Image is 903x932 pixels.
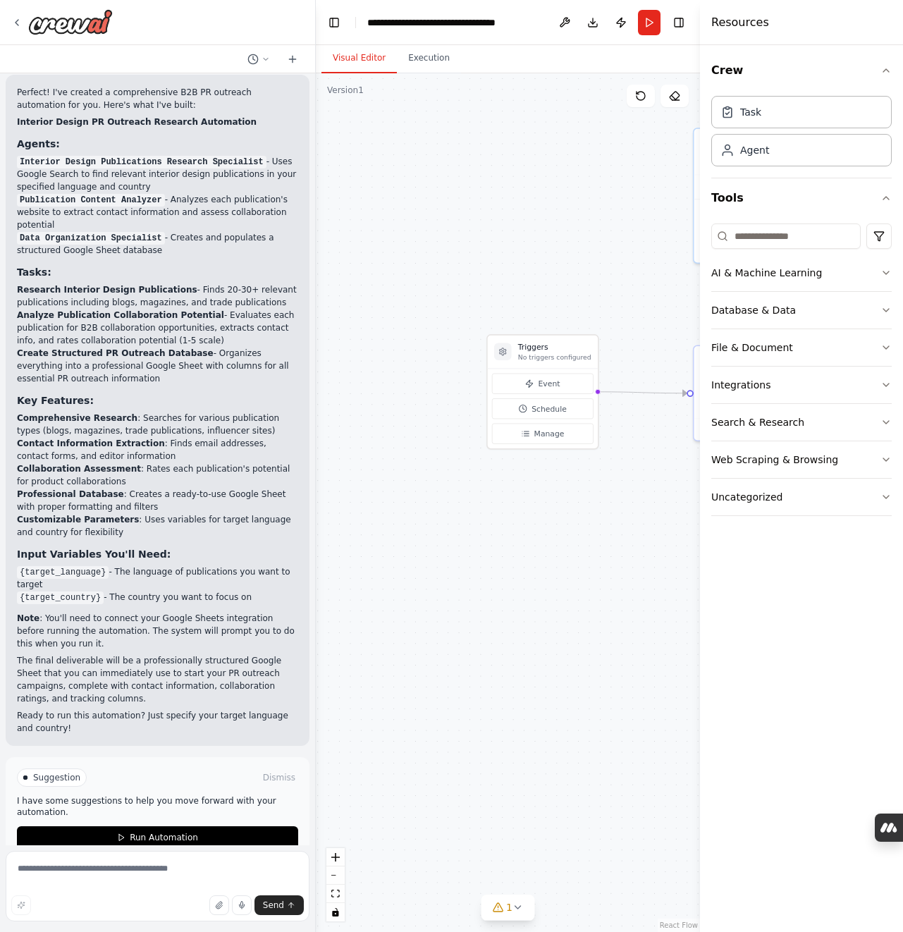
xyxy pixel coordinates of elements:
[492,398,594,419] button: Schedule
[397,44,461,73] button: Execution
[711,378,770,392] div: Integrations
[254,895,304,915] button: Send
[597,386,687,398] g: Edge from triggers to 6c5a3740-bf04-449d-9879-3a5edfa744ff
[711,255,892,291] button: AI & Machine Learning
[711,90,892,178] div: Crew
[481,895,535,921] button: 1
[17,266,51,278] strong: Tasks:
[711,367,892,403] button: Integrations
[327,85,364,96] div: Version 1
[17,412,298,437] li: : Searches for various publication types (blogs, magazines, trade publications, influencer sites)
[740,143,769,157] div: Agent
[17,612,298,650] p: : You'll need to connect your Google Sheets integration before running the automation. The system...
[711,341,793,355] div: File & Document
[492,423,594,443] button: Manage
[242,51,276,68] button: Switch to previous chat
[326,848,345,921] div: React Flow controls
[17,439,165,448] strong: Contact Information Extraction
[17,155,298,193] li: - Uses Google Search to find relevant interior design publications in your specified language and...
[17,231,298,257] li: - Creates and populates a structured Google Sheet database
[17,613,39,623] strong: Note
[17,138,60,149] strong: Agents:
[17,348,214,358] strong: Create Structured PR Outreach Database
[711,266,822,280] div: AI & Machine Learning
[28,9,113,35] img: Logo
[326,866,345,885] button: zoom out
[506,900,512,914] span: 1
[711,218,892,527] div: Tools
[486,334,598,449] div: TriggersNo triggers configuredEventScheduleManage
[11,895,31,915] button: Improve this prompt
[17,413,137,423] strong: Comprehensive Research
[17,193,298,231] li: - Analyzes each publication's website to extract contact information and assess collaboration pot...
[711,292,892,329] button: Database & Data
[281,51,304,68] button: Start a new chat
[17,395,94,406] strong: Key Features:
[17,591,298,603] li: - The country you want to focus on
[17,515,139,525] strong: Customizable Parameters
[17,654,298,705] p: The final deliverable will be a professionally structured Google Sheet that you can immediately u...
[17,548,171,560] strong: Input Variables You'll Need:
[711,441,892,478] button: Web Scraping & Browsing
[17,488,298,513] li: : Creates a ready-to-use Google Sheet with proper formatting and filters
[17,462,298,488] li: : Rates each publication's potential for product collaborations
[711,329,892,366] button: File & Document
[17,86,298,111] p: Perfect! I've created a comprehensive B2B PR outreach automation for you. Here's what I've built:
[326,903,345,921] button: toggle interactivity
[17,565,298,591] li: - The language of publications you want to target
[711,490,782,504] div: Uncategorized
[17,464,141,474] strong: Collaboration Assessment
[17,489,124,499] strong: Professional Database
[711,178,892,218] button: Tools
[711,453,838,467] div: Web Scraping & Browsing
[17,156,266,168] code: Interior Design Publications Research Specialist
[17,285,197,295] strong: Research Interior Design Publications
[17,437,298,462] li: : Finds email addresses, contact forms, and editor information
[17,795,298,818] p: I have some suggestions to help you move forward with your automation.
[17,310,224,320] strong: Analyze Publication Collaboration Potential
[130,832,198,843] span: Run Automation
[33,772,80,783] span: Suggestion
[711,303,796,317] div: Database & Data
[324,13,344,32] button: Hide left sidebar
[539,379,560,389] span: Event
[209,895,229,915] button: Upload files
[532,403,567,414] span: Schedule
[17,513,298,539] li: : Uses variables for target language and country for flexibility
[17,709,298,735] p: Ready to run this automation? Just specify your target language and country!
[17,309,298,347] li: - Evaluates each publication for B2B collaboration opportunities, extracts contact info, and rate...
[669,13,689,32] button: Hide right sidebar
[17,117,257,127] strong: Interior Design PR Outreach Research Automation
[17,591,104,604] code: {target_country}
[711,51,892,90] button: Crew
[534,428,565,439] span: Manage
[17,347,298,385] li: - Organizes everything into a professional Google Sheet with columns for all essential PR outreac...
[326,885,345,903] button: fit view
[711,14,769,31] h4: Resources
[260,771,298,785] button: Dismiss
[232,895,252,915] button: Click to speak your automation idea
[17,566,109,579] code: {target_language}
[711,415,804,429] div: Search & Research
[518,352,591,361] p: No triggers configured
[321,44,397,73] button: Visual Editor
[263,900,284,911] span: Send
[17,194,165,207] code: Publication Content Analyzer
[518,342,591,352] h3: Triggers
[326,848,345,866] button: zoom in
[367,16,526,30] nav: breadcrumb
[711,404,892,441] button: Search & Research
[711,479,892,515] button: Uncategorized
[17,826,298,849] button: Run Automation
[492,374,594,394] button: Event
[740,105,761,119] div: Task
[17,283,298,309] li: - Finds 20-30+ relevant publications including blogs, magazines, and trade publications
[660,921,698,929] a: React Flow attribution
[17,232,165,245] code: Data Organization Specialist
